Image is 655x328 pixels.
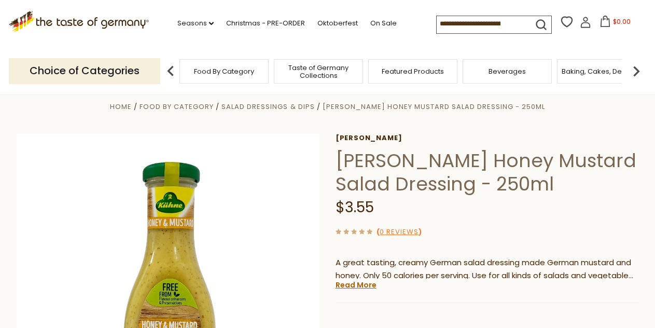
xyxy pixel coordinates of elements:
a: Oktoberfest [317,18,358,29]
a: On Sale [370,18,397,29]
a: Salad Dressings & Dips [221,102,314,112]
a: Home [110,102,132,112]
a: Read More [336,280,377,290]
a: Baking, Cakes, Desserts [562,67,642,75]
img: next arrow [626,61,647,81]
p: A great tasting, creamy German salad dressing made German mustard and honey. Only 50 calories per... [336,256,639,282]
span: $3.55 [336,197,374,217]
h1: [PERSON_NAME] Honey Mustard Salad Dressing - 250ml [336,149,639,196]
span: $0.00 [613,17,631,26]
a: Taste of Germany Collections [277,64,360,79]
p: Choice of Categories [9,58,160,84]
span: ( ) [377,227,422,237]
a: 0 Reviews [380,227,419,238]
a: Beverages [489,67,526,75]
a: Featured Products [382,67,444,75]
a: [PERSON_NAME] Honey Mustard Salad Dressing - 250ml [323,102,545,112]
a: Food By Category [140,102,214,112]
a: [PERSON_NAME] [336,134,639,142]
a: Seasons [177,18,214,29]
img: previous arrow [160,61,181,81]
a: Christmas - PRE-ORDER [226,18,305,29]
button: $0.00 [593,16,637,31]
a: Food By Category [194,67,254,75]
